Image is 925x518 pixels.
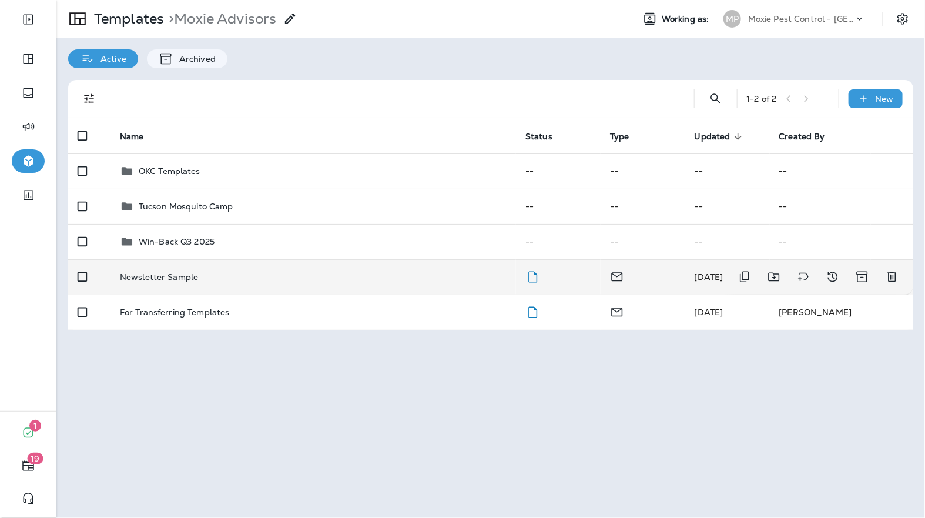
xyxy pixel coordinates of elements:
span: Updated [695,132,730,142]
td: -- [601,153,685,189]
td: -- [516,224,601,259]
td: -- [601,224,685,259]
p: Moxie Pest Control - [GEOGRAPHIC_DATA] [748,14,854,24]
td: -- [770,153,913,189]
td: -- [685,153,770,189]
div: MP [723,10,741,28]
button: Duplicate [733,265,756,289]
p: Moxie Advisors [164,10,276,28]
p: Templates [89,10,164,28]
button: Move to folder [762,265,786,289]
button: 1 [12,421,45,445]
td: [PERSON_NAME] [770,295,913,330]
p: New [876,94,894,103]
span: Email [610,270,624,281]
td: -- [685,189,770,224]
button: Archive [850,265,874,289]
span: Name [120,132,144,142]
span: Type [610,131,645,142]
span: Type [610,132,629,142]
p: Tucson Mosquito Camp [139,202,233,211]
p: OKC Templates [139,166,200,176]
p: Active [95,54,126,64]
td: -- [516,153,601,189]
td: -- [770,224,913,259]
span: Status [525,131,568,142]
button: Settings [892,8,913,29]
p: Archived [173,54,216,64]
span: Created By [779,132,825,142]
p: Win-Back Q3 2025 [139,237,215,246]
td: -- [516,189,601,224]
div: 1 - 2 of 2 [747,94,777,103]
span: Updated [695,131,746,142]
td: -- [685,224,770,259]
td: -- [770,189,913,224]
span: Status [525,132,552,142]
button: Add tags [792,265,815,289]
button: Search Templates [704,87,728,111]
span: Draft [525,270,540,281]
span: Shannon Davis [695,307,723,318]
button: 19 [12,454,45,477]
td: -- [601,189,685,224]
button: Expand Sidebar [12,8,45,31]
span: Working as: [662,14,712,24]
span: Shannon Davis [695,272,723,282]
span: Name [120,131,159,142]
button: View Changelog [821,265,844,289]
span: 1 [29,420,41,432]
span: 19 [28,453,43,464]
button: Filters [78,87,101,111]
span: Draft [525,306,540,316]
p: Newsletter Sample [120,272,198,282]
span: Email [610,306,624,316]
button: Delete [880,265,904,289]
p: For Transferring Templates [120,308,230,317]
span: Created By [779,131,840,142]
